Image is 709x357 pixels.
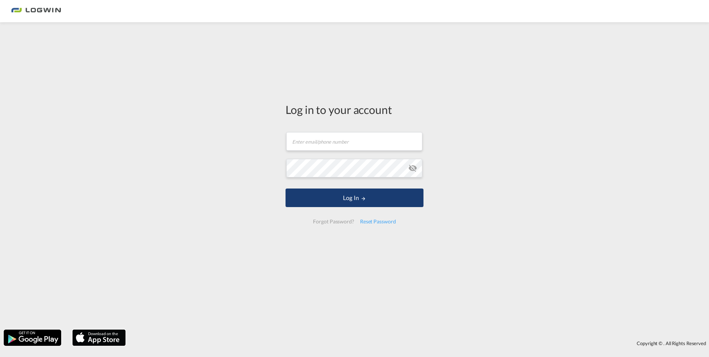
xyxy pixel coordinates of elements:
img: google.png [3,329,62,347]
img: bc73a0e0d8c111efacd525e4c8ad7d32.png [11,3,61,20]
div: Reset Password [357,215,399,228]
button: LOGIN [286,189,423,207]
div: Forgot Password? [310,215,357,228]
img: apple.png [72,329,126,347]
md-icon: icon-eye-off [408,164,417,173]
div: Copyright © . All Rights Reserved [129,337,709,350]
input: Enter email/phone number [286,132,422,151]
div: Log in to your account [286,102,423,117]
